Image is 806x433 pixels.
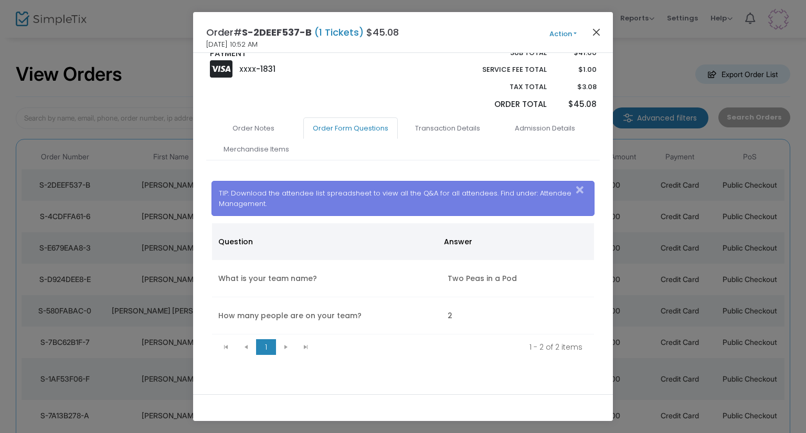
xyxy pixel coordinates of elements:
[323,342,583,352] kendo-pager-info: 1 - 2 of 2 items
[210,48,398,60] p: PAYMENT
[557,82,596,92] p: $3.08
[212,297,441,334] td: How many people are on your team?
[557,64,596,75] p: $1.00
[497,117,592,139] a: Admission Details
[441,297,594,334] td: 2
[458,82,547,92] p: Tax Total
[573,181,594,199] button: Close
[458,99,547,111] p: Order Total
[212,260,441,297] td: What is your team name?
[590,25,603,39] button: Close
[458,48,547,58] p: Sub total
[209,138,303,160] a: Merchandise Items
[212,223,438,260] th: Question
[256,339,276,355] span: Page 1
[438,223,588,260] th: Answer
[206,117,301,139] a: Order Notes
[557,48,596,58] p: $41.00
[239,65,256,74] span: XXXX
[532,28,595,40] button: Action
[458,64,547,75] p: Service Fee Total
[400,117,495,139] a: Transaction Details
[557,99,596,111] p: $45.08
[211,181,595,216] div: TIP: Download the attendee list spreadsheet to view all the Q&A for all attendees. Find under: At...
[303,117,398,139] a: Order Form Questions
[441,260,594,297] td: Two Peas in a Pod
[206,25,399,39] h4: Order# $45.08
[312,26,366,39] span: (1 Tickets)
[242,26,312,39] span: S-2DEEF537-B
[206,39,258,50] span: [DATE] 10:52 AM
[212,223,595,334] div: Data table
[256,63,275,74] span: -1831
